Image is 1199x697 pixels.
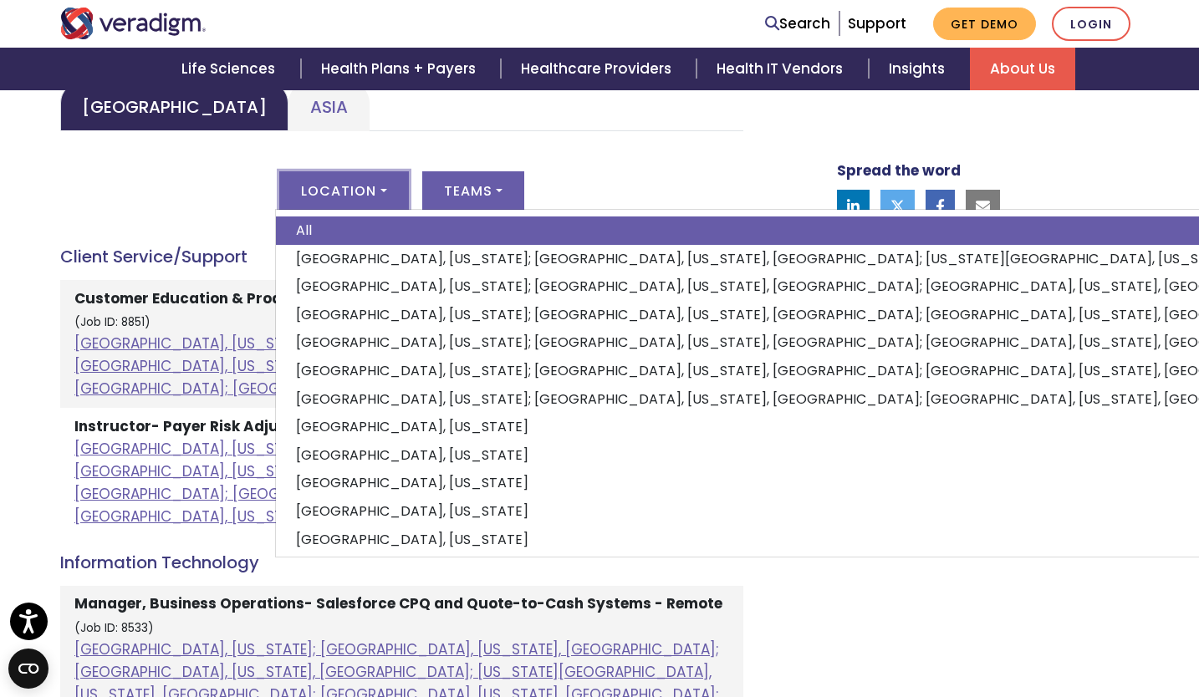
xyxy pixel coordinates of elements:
[1052,7,1130,41] a: Login
[288,82,370,131] a: Asia
[60,82,288,131] a: [GEOGRAPHIC_DATA]
[765,13,830,35] a: Search
[74,620,154,636] small: (Job ID: 8533)
[837,160,961,181] strong: Spread the word
[74,593,722,613] strong: Manager, Business Operations- Salesforce CPQ and Quote-to-Cash Systems - Remote
[696,48,868,90] a: Health IT Vendors
[60,247,743,267] h4: Client Service/Support
[60,552,743,572] h4: Information Technology
[301,48,501,90] a: Health Plans + Payers
[8,649,48,689] button: Open CMP widget
[74,416,403,436] strong: Instructor- Payer Risk Adjustment - Remote
[422,171,524,210] button: Teams
[74,333,719,399] a: [GEOGRAPHIC_DATA], [US_STATE]; [GEOGRAPHIC_DATA], [US_STATE], [GEOGRAPHIC_DATA]; [GEOGRAPHIC_DATA...
[279,171,408,210] button: Location
[74,314,151,330] small: (Job ID: 8851)
[161,48,300,90] a: Life Sciences
[501,48,696,90] a: Healthcare Providers
[60,8,207,39] img: Veradigm logo
[848,13,906,33] a: Support
[869,48,970,90] a: Insights
[970,48,1075,90] a: About Us
[933,8,1036,40] a: Get Demo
